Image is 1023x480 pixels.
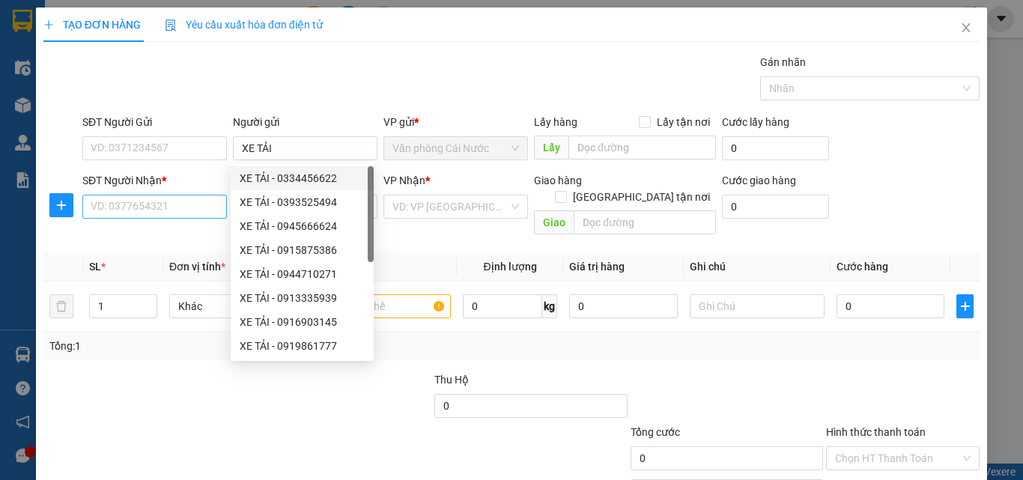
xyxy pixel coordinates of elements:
b: GỬI : Văn phòng Cái Nước [7,94,251,118]
span: Giao hàng [534,174,582,186]
div: XE TẢI - 0393525494 [240,194,365,210]
span: environment [86,36,98,48]
div: XE TẢI - 0919861777 [240,338,365,354]
div: XE TẢI - 0916903145 [231,310,374,334]
span: Giá trị hàng [569,261,625,273]
div: XE TẢI - 0913335939 [240,290,365,306]
span: TẠO ĐƠN HÀNG [43,19,141,31]
button: delete [49,294,73,318]
span: Định lượng [483,261,536,273]
span: Khác [178,295,295,318]
label: Cước lấy hàng [722,116,789,128]
div: XE TẢI - 0945666624 [231,214,374,238]
span: Giao [534,210,574,234]
span: plus [50,199,73,211]
li: 02839.63.63.63 [7,52,285,70]
div: Tổng: 1 [49,338,396,354]
b: [PERSON_NAME] [86,10,212,28]
div: XE TẢI - 0334456622 [240,170,365,186]
span: phone [86,55,98,67]
div: XE TẢI - 0915875386 [231,238,374,262]
div: XE TẢI - 0944710271 [231,262,374,286]
span: Cước hàng [837,261,888,273]
span: Yêu cầu xuất hóa đơn điện tử [165,19,323,31]
span: Đơn vị tính [169,261,225,273]
div: XE TẢI - 0945666624 [240,218,365,234]
div: Người gửi [233,114,377,130]
button: plus [49,193,73,217]
div: XE TẢI - 0944710271 [240,266,365,282]
span: plus [957,300,973,312]
span: Văn phòng Cái Nước [392,137,519,160]
div: XE TẢI - 0916903145 [240,314,365,330]
input: Dọc đường [568,136,716,160]
button: plus [956,294,974,318]
label: Gán nhãn [760,56,806,68]
label: Hình thức thanh toán [826,426,926,438]
input: 0 [569,294,677,318]
span: SL [89,261,101,273]
span: Lấy [534,136,568,160]
span: Lấy hàng [534,116,577,128]
span: VP Nhận [383,174,425,186]
div: SĐT Người Gửi [82,114,227,130]
div: XE TẢI - 0913335939 [231,286,374,310]
input: Ghi Chú [690,294,825,318]
img: icon [165,19,177,31]
li: 85 [PERSON_NAME] [7,33,285,52]
span: Tổng cước [631,426,680,438]
div: SĐT Người Nhận [82,172,227,189]
div: XE TẢI - 0915875386 [240,242,365,258]
span: kg [542,294,557,318]
div: XE TẢI - 0919861777 [231,334,374,358]
span: Thu Hộ [434,374,469,386]
span: close [960,22,972,34]
span: Lấy tận nơi [651,114,716,130]
div: VP gửi [383,114,528,130]
th: Ghi chú [684,252,831,282]
span: plus [43,19,54,30]
label: Cước giao hàng [722,174,796,186]
button: Close [945,7,987,49]
input: VD: Bàn, Ghế [316,294,451,318]
div: XE TẢI - 0334456622 [231,166,374,190]
input: Dọc đường [574,210,716,234]
input: Cước giao hàng [722,195,829,219]
input: Cước lấy hàng [722,136,829,160]
span: [GEOGRAPHIC_DATA] tận nơi [567,189,716,205]
div: XE TẢI - 0393525494 [231,190,374,214]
